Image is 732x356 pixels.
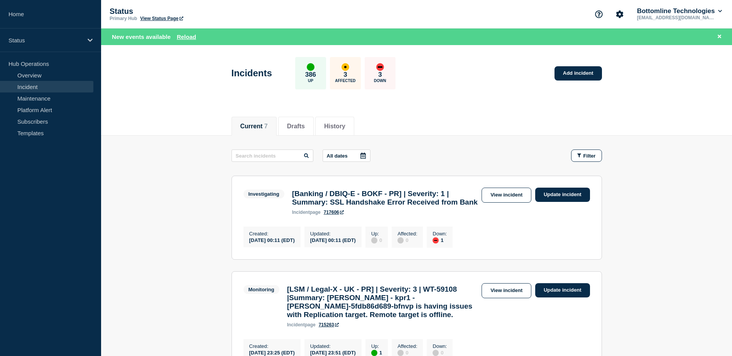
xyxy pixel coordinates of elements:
p: Down : [433,343,447,349]
p: page [287,322,316,327]
div: disabled [371,237,377,243]
div: up [307,63,314,71]
p: page [292,210,321,215]
button: History [324,123,345,130]
div: 0 [397,349,417,356]
h3: [LSM / Legal-X - UK - PR] | Severity: 3 | WT-59108 |Summary: [PERSON_NAME] - kpr1 - [PERSON_NAME]... [287,285,478,319]
input: Search incidents [232,149,313,162]
button: Support [591,6,607,22]
p: Down [374,79,386,83]
p: [EMAIL_ADDRESS][DOMAIN_NAME] [636,15,716,20]
button: Reload [177,34,196,40]
p: Affected : [397,343,417,349]
p: Affected : [397,231,417,237]
div: disabled [433,350,439,356]
p: Up : [371,231,382,237]
div: disabled [397,350,404,356]
p: Down : [433,231,447,237]
button: Current 7 [240,123,268,130]
p: Up [308,79,313,83]
span: Filter [583,153,596,159]
span: incident [292,210,310,215]
p: Updated : [310,231,356,237]
h1: Incidents [232,68,272,79]
div: [DATE] 00:11 (EDT) [249,237,295,243]
a: 715263 [319,322,339,327]
p: Status [110,7,264,16]
button: Bottomline Technologies [636,7,724,15]
p: Updated : [310,343,356,349]
p: Affected [335,79,355,83]
span: New events available [112,34,171,40]
div: 0 [371,237,382,243]
span: Monitoring [243,285,279,294]
div: disabled [397,237,404,243]
p: All dates [327,153,348,159]
a: Add incident [554,66,602,81]
button: Drafts [287,123,305,130]
div: [DATE] 00:11 (EDT) [310,237,356,243]
a: View Status Page [140,16,183,21]
p: Created : [249,231,295,237]
div: down [376,63,384,71]
button: All dates [323,149,370,162]
button: Account settings [612,6,628,22]
div: 0 [433,349,447,356]
div: [DATE] 23:25 (EDT) [249,349,295,356]
p: Status [8,37,83,44]
a: 717606 [324,210,344,215]
span: Investigating [243,190,284,198]
button: Filter [571,149,602,162]
a: View incident [482,188,531,203]
div: [DATE] 23:51 (EDT) [310,349,356,356]
p: Primary Hub [110,16,137,21]
p: 3 [378,71,382,79]
div: 1 [371,349,382,356]
h3: [Banking / DBIQ-E - BOKF - PR] | Severity: 1 | Summary: SSL Handshake Error Received from Bank [292,190,478,207]
div: 0 [397,237,417,243]
span: 7 [264,123,268,129]
div: down [433,237,439,243]
a: Update incident [535,283,590,297]
p: 386 [305,71,316,79]
p: Created : [249,343,295,349]
div: 1 [433,237,447,243]
p: 3 [343,71,347,79]
div: affected [341,63,349,71]
p: Up : [371,343,382,349]
span: incident [287,322,305,327]
div: up [371,350,377,356]
a: Update incident [535,188,590,202]
a: View incident [482,283,531,298]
